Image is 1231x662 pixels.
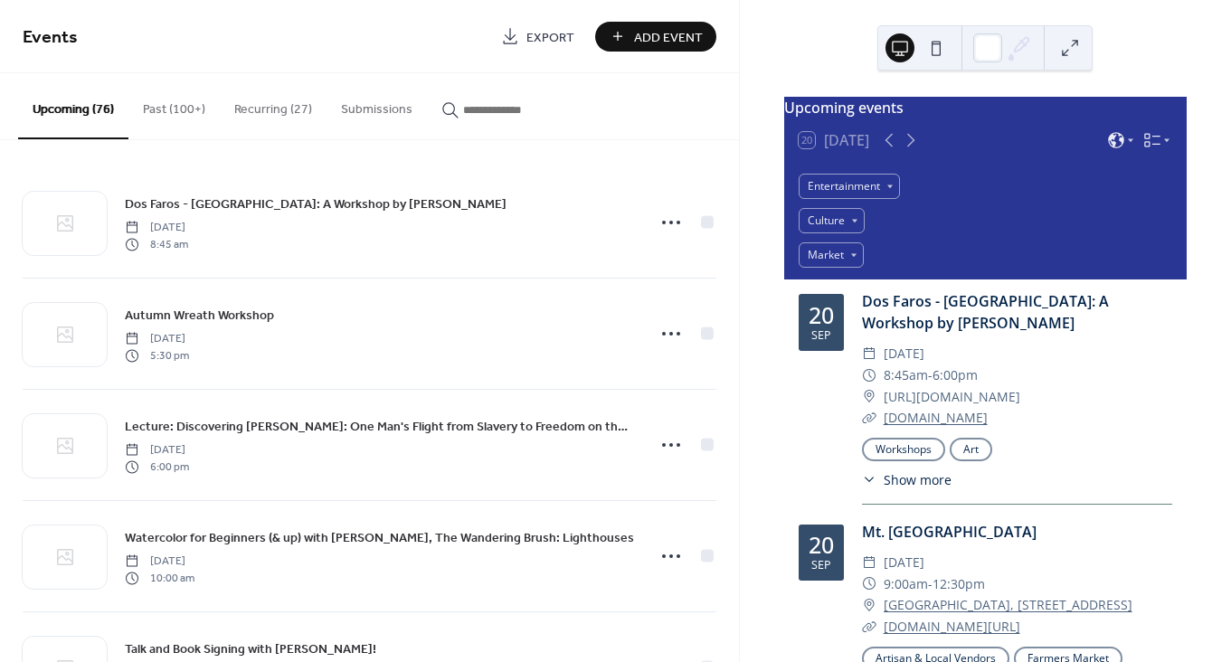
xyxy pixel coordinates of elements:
div: ​ [862,470,876,489]
div: ​ [862,552,876,573]
button: Submissions [327,73,427,137]
span: [DATE] [884,343,924,364]
span: 6:00 pm [125,459,189,475]
span: Dos Faros - [GEOGRAPHIC_DATA]: A Workshop by [PERSON_NAME] [125,195,507,214]
button: Recurring (27) [220,73,327,137]
div: Sep [811,330,831,342]
button: Upcoming (76) [18,73,128,139]
span: 8:45 am [125,236,188,252]
a: [GEOGRAPHIC_DATA], [STREET_ADDRESS] [884,594,1132,616]
span: 12:30pm [933,573,985,595]
span: 8:45am [884,364,928,386]
button: Add Event [595,22,716,52]
a: Export [488,22,588,52]
div: 20 [809,534,834,556]
span: - [928,573,933,595]
a: Mt. [GEOGRAPHIC_DATA] [862,522,1037,542]
button: Past (100+) [128,73,220,137]
a: [DOMAIN_NAME] [884,409,988,426]
span: 5:30 pm [125,347,189,364]
div: ​ [862,573,876,595]
div: Sep [811,560,831,572]
span: Show more [884,470,952,489]
span: 6:00pm [933,364,978,386]
a: Lecture: Discovering [PERSON_NAME]: One Man's Flight from Slavery to Freedom on the Sea, by [PERS... [125,416,634,437]
div: ​ [862,407,876,429]
span: Add Event [634,28,703,47]
a: Watercolor for Beginners (& up) with [PERSON_NAME], The Wandering Brush: Lighthouses [125,527,634,548]
span: 9:00am [884,573,928,595]
div: ​ [862,343,876,364]
a: Dos Faros - [GEOGRAPHIC_DATA]: A Workshop by [PERSON_NAME] [125,194,507,214]
a: Talk and Book Signing with [PERSON_NAME]! [125,638,376,659]
a: Dos Faros - [GEOGRAPHIC_DATA]: A Workshop by [PERSON_NAME] [862,291,1109,333]
div: ​ [862,616,876,638]
span: [DATE] [884,552,924,573]
span: Autumn Wreath Workshop [125,307,274,326]
a: [DOMAIN_NAME][URL] [884,618,1020,635]
span: - [928,364,933,386]
button: ​Show more [862,470,952,489]
span: [DATE] [125,331,189,347]
span: Talk and Book Signing ﻿with [PERSON_NAME]! [125,640,376,659]
span: 10:00 am [125,570,194,586]
div: Upcoming events [784,97,1187,118]
span: [URL][DOMAIN_NAME] [884,386,1020,408]
span: Events [23,20,78,55]
div: ​ [862,386,876,408]
a: Autumn Wreath Workshop [125,305,274,326]
span: [DATE] [125,220,188,236]
span: [DATE] [125,553,194,570]
span: Export [526,28,574,47]
div: ​ [862,364,876,386]
span: Watercolor for Beginners (& up) with [PERSON_NAME], The Wandering Brush: Lighthouses [125,529,634,548]
span: Lecture: Discovering [PERSON_NAME]: One Man's Flight from Slavery to Freedom on the Sea, by [PERS... [125,418,634,437]
div: ​ [862,594,876,616]
span: [DATE] [125,442,189,459]
div: 20 [809,304,834,326]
